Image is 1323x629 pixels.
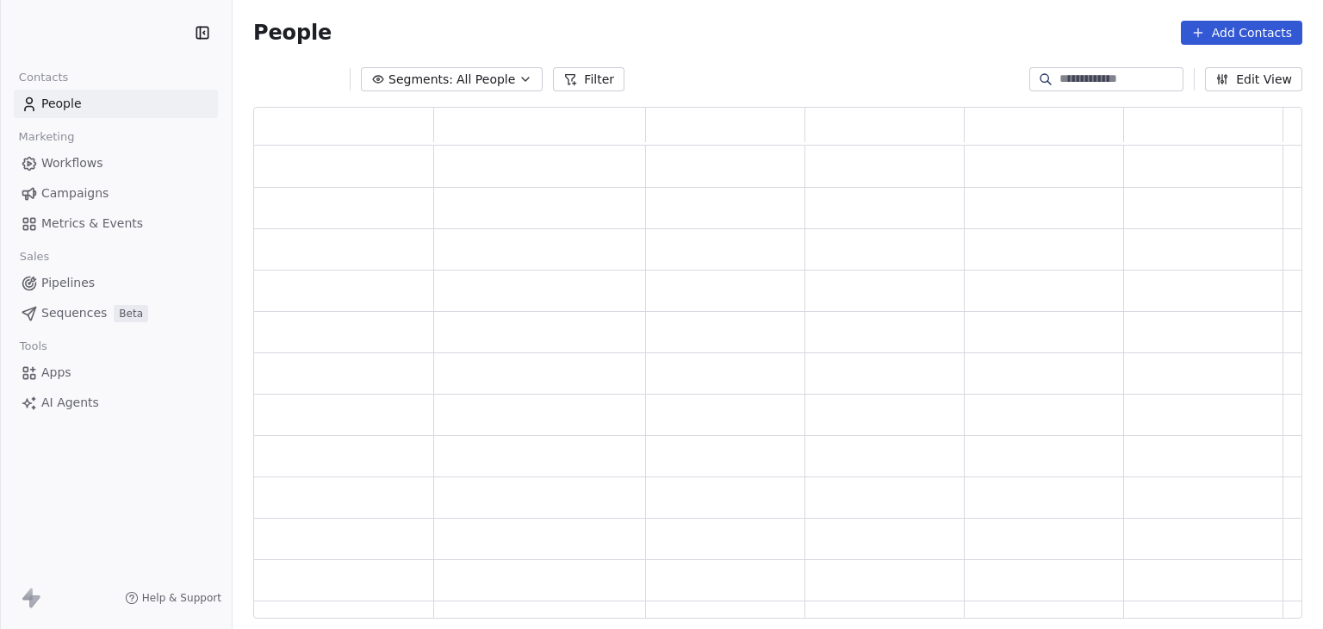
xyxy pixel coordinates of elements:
span: People [41,95,82,113]
button: Edit View [1205,67,1302,91]
a: Metrics & Events [14,209,218,238]
a: Apps [14,358,218,387]
span: Sales [12,244,57,270]
button: Add Contacts [1181,21,1302,45]
span: Marketing [11,124,82,150]
a: Help & Support [125,591,221,605]
span: Pipelines [41,274,95,292]
a: Campaigns [14,179,218,208]
span: AI Agents [41,394,99,412]
a: People [14,90,218,118]
span: Contacts [11,65,76,90]
button: Filter [553,67,624,91]
span: People [253,20,332,46]
span: Sequences [41,304,107,322]
span: Segments: [388,71,453,89]
a: SequencesBeta [14,299,218,327]
a: Pipelines [14,269,218,297]
a: Workflows [14,149,218,177]
span: Beta [114,305,148,322]
span: Campaigns [41,184,109,202]
a: AI Agents [14,389,218,417]
span: Tools [12,333,54,359]
span: Apps [41,364,71,382]
span: All People [457,71,515,89]
span: Help & Support [142,591,221,605]
span: Workflows [41,154,103,172]
span: Metrics & Events [41,215,143,233]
